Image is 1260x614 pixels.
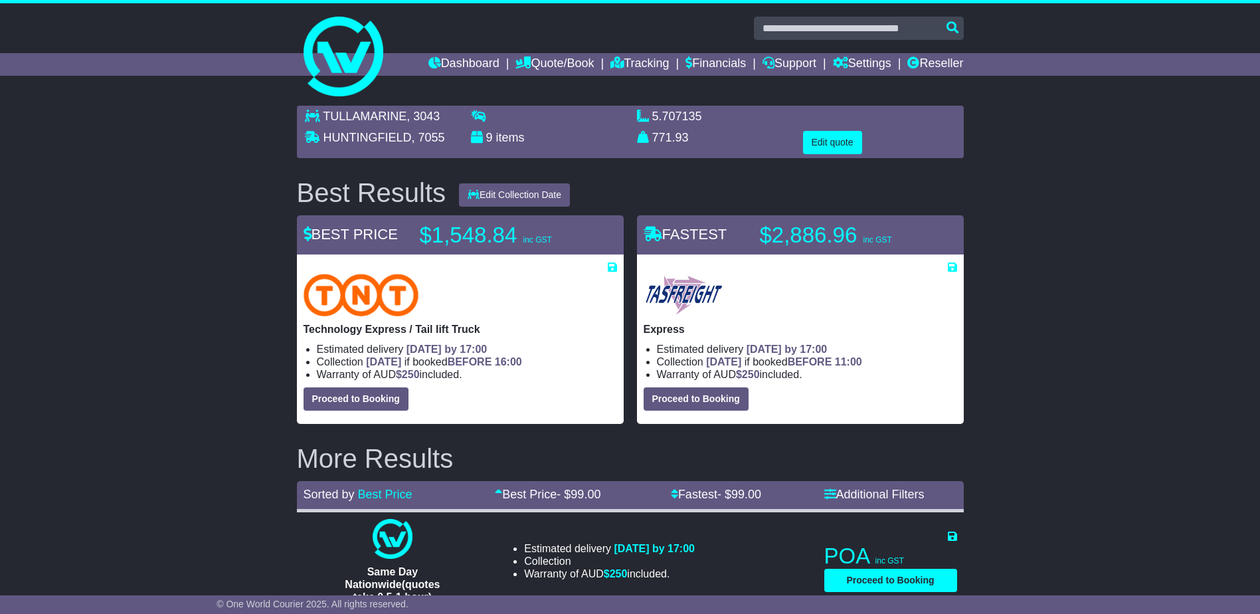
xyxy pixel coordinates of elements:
[824,543,957,569] p: POA
[496,131,525,144] span: items
[304,323,617,336] p: Technology Express / Tail lift Truck
[373,519,412,559] img: One World Courier: Same Day Nationwide(quotes take 0.5-1 hour)
[495,356,522,367] span: 16:00
[304,387,408,411] button: Proceed to Booking
[604,568,628,579] span: $
[717,488,761,501] span: - $
[524,542,695,555] li: Estimated delivery
[323,131,412,144] span: HUNTINGFIELD
[515,53,594,76] a: Quote/Book
[486,131,493,144] span: 9
[406,110,440,123] span: , 3043
[448,356,492,367] span: BEFORE
[524,567,695,580] li: Warranty of AUD included.
[644,323,957,336] p: Express
[657,343,957,356] li: Estimated delivery
[824,569,957,592] button: Proceed to Booking
[610,568,628,579] span: 250
[366,356,401,367] span: [DATE]
[304,274,419,316] img: TNT Domestic: Technology Express / Tail lift Truck
[345,566,440,603] span: Same Day Nationwide(quotes take 0.5-1 hour)
[863,235,891,245] span: inc GST
[402,369,420,380] span: 250
[644,387,749,411] button: Proceed to Booking
[304,488,355,501] span: Sorted by
[706,356,741,367] span: [DATE]
[652,131,689,144] span: 771.93
[685,53,746,76] a: Financials
[833,53,891,76] a: Settings
[396,369,420,380] span: $
[742,369,760,380] span: 250
[747,344,828,355] span: [DATE] by 17:00
[297,444,964,473] h2: More Results
[524,555,695,567] li: Collection
[788,356,832,367] span: BEFORE
[406,344,488,355] span: [DATE] by 17:00
[459,183,570,207] button: Edit Collection Date
[420,222,586,249] p: $1,548.84
[760,222,926,249] p: $2,886.96
[495,488,600,501] a: Best Price- $99.00
[304,226,398,243] span: BEST PRICE
[644,226,727,243] span: FASTEST
[657,368,957,381] li: Warranty of AUD included.
[657,356,957,368] li: Collection
[706,356,861,367] span: if booked
[614,543,695,554] span: [DATE] by 17:00
[557,488,600,501] span: - $
[317,368,617,381] li: Warranty of AUD included.
[907,53,963,76] a: Reseller
[736,369,760,380] span: $
[835,356,862,367] span: 11:00
[290,178,453,207] div: Best Results
[731,488,761,501] span: 99.00
[571,488,600,501] span: 99.00
[217,599,408,609] span: © One World Courier 2025. All rights reserved.
[428,53,499,76] a: Dashboard
[323,110,406,123] span: TULLAMARINE
[610,53,669,76] a: Tracking
[652,110,702,123] span: 5.707135
[358,488,412,501] a: Best Price
[671,488,761,501] a: Fastest- $99.00
[366,356,521,367] span: if booked
[412,131,445,144] span: , 7055
[317,343,617,356] li: Estimated delivery
[523,235,551,245] span: inc GST
[824,488,925,501] a: Additional Filters
[317,356,617,368] li: Collection
[644,274,724,316] img: Tasfreight: Express
[875,556,904,565] span: inc GST
[803,131,862,154] button: Edit quote
[763,53,816,76] a: Support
